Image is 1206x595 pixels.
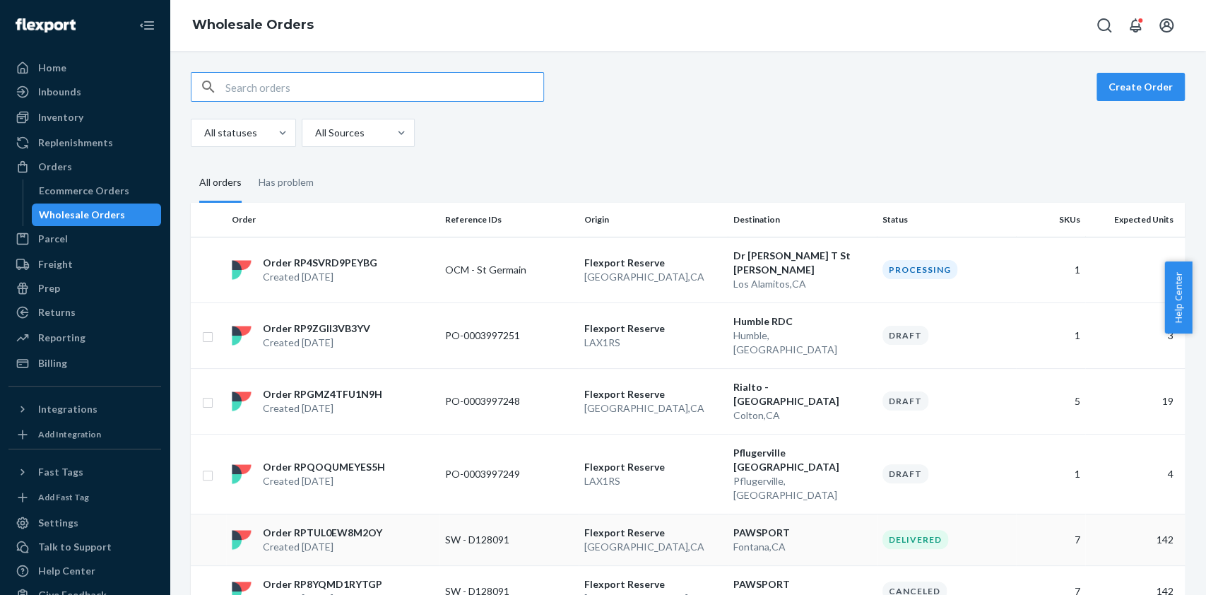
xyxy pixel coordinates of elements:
p: Colton , CA [733,408,871,423]
td: 1 [1016,302,1085,368]
a: Billing [8,352,161,375]
p: Flexport Reserve [584,322,722,336]
div: Replenishments [38,136,113,150]
td: 19 [1085,368,1185,434]
a: Ecommerce Orders [32,179,162,202]
button: Open notifications [1121,11,1149,40]
p: OCM - St Germain [445,263,558,277]
div: Processing [882,260,957,279]
div: Freight [38,257,73,271]
p: Order RPTUL0EW8M2OY [263,526,382,540]
div: Inventory [38,110,83,124]
img: flexport logo [232,260,252,280]
th: Status [877,203,1016,237]
div: Has problem [259,164,314,201]
th: Order [226,203,439,237]
p: Flexport Reserve [584,256,722,270]
div: All orders [199,164,242,203]
p: Pflugerville , [GEOGRAPHIC_DATA] [733,474,871,502]
a: Add Integration [8,426,161,443]
div: Draft [882,326,928,345]
button: Integrations [8,398,161,420]
p: Created [DATE] [263,401,382,416]
td: 2 [1085,237,1185,302]
a: Inventory [8,106,161,129]
p: PAWSPORT [733,526,871,540]
button: Fast Tags [8,461,161,483]
p: Los Alamitos , CA [733,277,871,291]
a: Home [8,57,161,79]
a: Help Center [8,560,161,582]
td: 3 [1085,302,1185,368]
img: flexport logo [232,391,252,411]
p: [GEOGRAPHIC_DATA] , CA [584,401,722,416]
p: [GEOGRAPHIC_DATA] , CA [584,270,722,284]
p: Humble RDC [733,314,871,329]
img: flexport logo [232,464,252,484]
td: 4 [1085,434,1185,514]
div: Fast Tags [38,465,83,479]
p: Order RP8YQMD1RYTGP [263,577,382,591]
div: Parcel [38,232,68,246]
p: Order RPQOQUMEYES5H [263,460,385,474]
input: All Sources [314,126,315,140]
p: Flexport Reserve [584,526,722,540]
a: Freight [8,253,161,276]
div: Integrations [38,402,97,416]
p: Fontana , CA [733,540,871,554]
p: PO-0003997249 [445,467,558,481]
th: Reference IDs [439,203,579,237]
div: Draft [882,464,928,483]
a: Wholesale Orders [192,17,314,33]
div: Add Integration [38,428,101,440]
button: Open account menu [1152,11,1181,40]
a: Talk to Support [8,536,161,558]
p: [GEOGRAPHIC_DATA] , CA [584,540,722,554]
td: 1 [1016,434,1085,514]
div: Talk to Support [38,540,112,554]
th: Origin [579,203,728,237]
div: Orders [38,160,72,174]
th: Destination [728,203,877,237]
div: Home [38,61,66,75]
div: Draft [882,391,928,411]
div: Settings [38,516,78,530]
a: Returns [8,301,161,324]
img: Flexport logo [16,18,76,33]
p: Order RP4SVRD9PEYBG [263,256,377,270]
p: Created [DATE] [263,336,370,350]
p: Created [DATE] [263,270,377,284]
p: Order RP9ZGII3VB3YV [263,322,370,336]
p: Created [DATE] [263,540,382,554]
p: LAX1RS [584,474,722,488]
p: Flexport Reserve [584,577,722,591]
a: Settings [8,512,161,534]
div: Billing [38,356,67,370]
a: Inbounds [8,81,161,103]
div: Help Center [38,564,95,578]
a: Prep [8,277,161,300]
p: Pflugerville [GEOGRAPHIC_DATA] [733,446,871,474]
button: Help Center [1164,261,1192,334]
p: Created [DATE] [263,474,385,488]
div: Reporting [38,331,85,345]
div: Inbounds [38,85,81,99]
button: Close Navigation [133,11,161,40]
p: PO-0003997251 [445,329,558,343]
input: Search orders [225,73,543,101]
td: 142 [1085,514,1185,565]
button: Open Search Box [1090,11,1118,40]
p: Flexport Reserve [584,387,722,401]
div: Ecommerce Orders [39,184,129,198]
p: Humble , [GEOGRAPHIC_DATA] [733,329,871,357]
p: Flexport Reserve [584,460,722,474]
a: Reporting [8,326,161,349]
div: Wholesale Orders [39,208,125,222]
div: Returns [38,305,76,319]
td: 7 [1016,514,1085,565]
p: Order RPGMZ4TFU1N9H [263,387,382,401]
img: flexport logo [232,326,252,346]
input: All statuses [203,126,204,140]
div: Delivered [882,530,948,549]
